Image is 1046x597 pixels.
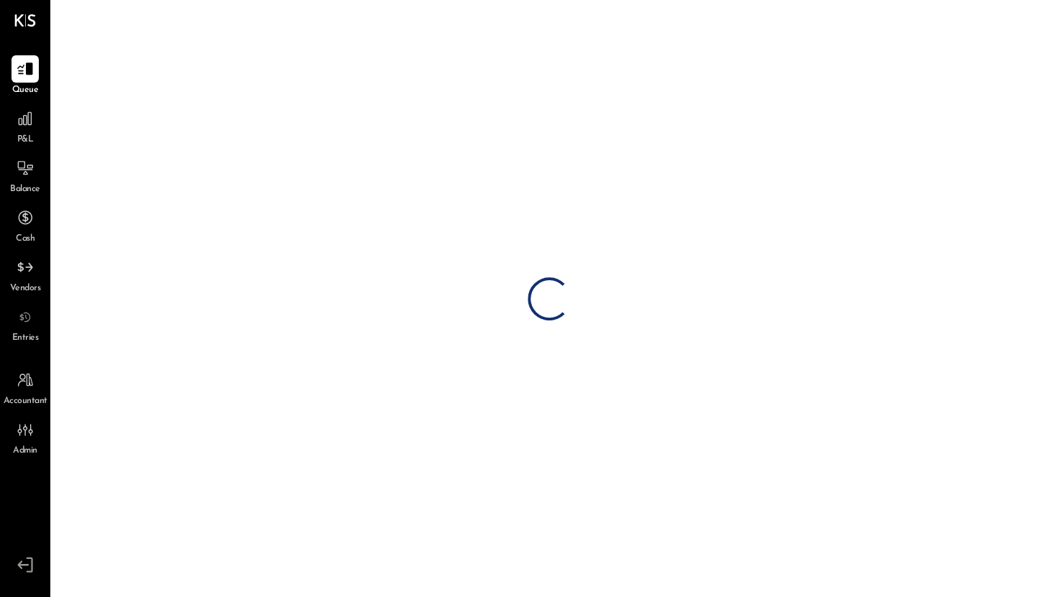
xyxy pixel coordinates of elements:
a: Balance [1,154,50,196]
a: Accountant [1,366,50,408]
a: Entries [1,303,50,345]
a: Admin [1,416,50,458]
span: Entries [12,332,39,345]
span: P&L [17,134,34,147]
span: Balance [10,183,40,196]
a: Vendors [1,254,50,295]
a: Cash [1,204,50,246]
span: Queue [12,84,39,97]
a: P&L [1,105,50,147]
span: Vendors [10,282,41,295]
span: Admin [13,445,37,458]
a: Queue [1,55,50,97]
span: Cash [16,233,35,246]
span: Accountant [4,395,47,408]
